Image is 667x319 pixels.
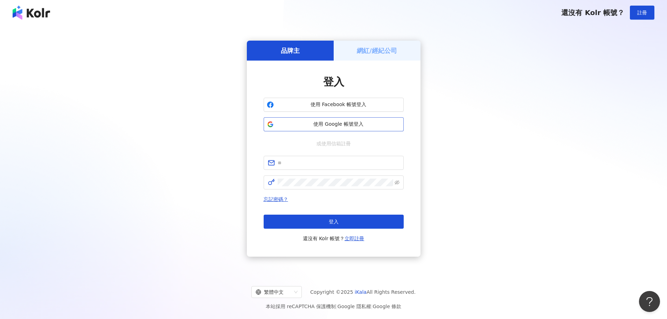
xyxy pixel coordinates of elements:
[355,289,367,295] a: iKala
[630,6,654,20] button: 註冊
[264,215,404,229] button: 登入
[329,219,339,224] span: 登入
[371,304,373,309] span: |
[312,140,356,147] span: 或使用信箱註冊
[395,180,399,185] span: eye-invisible
[256,286,291,298] div: 繁體中文
[310,288,416,296] span: Copyright © 2025 All Rights Reserved.
[303,234,364,243] span: 還沒有 Kolr 帳號？
[277,121,401,128] span: 使用 Google 帳號登入
[338,304,371,309] a: Google 隱私權
[323,76,344,88] span: 登入
[373,304,401,309] a: Google 條款
[637,10,647,15] span: 註冊
[264,196,288,202] a: 忘記密碼？
[264,117,404,131] button: 使用 Google 帳號登入
[264,98,404,112] button: 使用 Facebook 帳號登入
[13,6,50,20] img: logo
[336,304,338,309] span: |
[639,291,660,312] iframe: Help Scout Beacon - Open
[357,46,397,55] h5: 網紅/經紀公司
[561,8,624,17] span: 還沒有 Kolr 帳號？
[277,101,401,108] span: 使用 Facebook 帳號登入
[345,236,364,241] a: 立即註冊
[281,46,300,55] h5: 品牌主
[266,302,401,311] span: 本站採用 reCAPTCHA 保護機制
